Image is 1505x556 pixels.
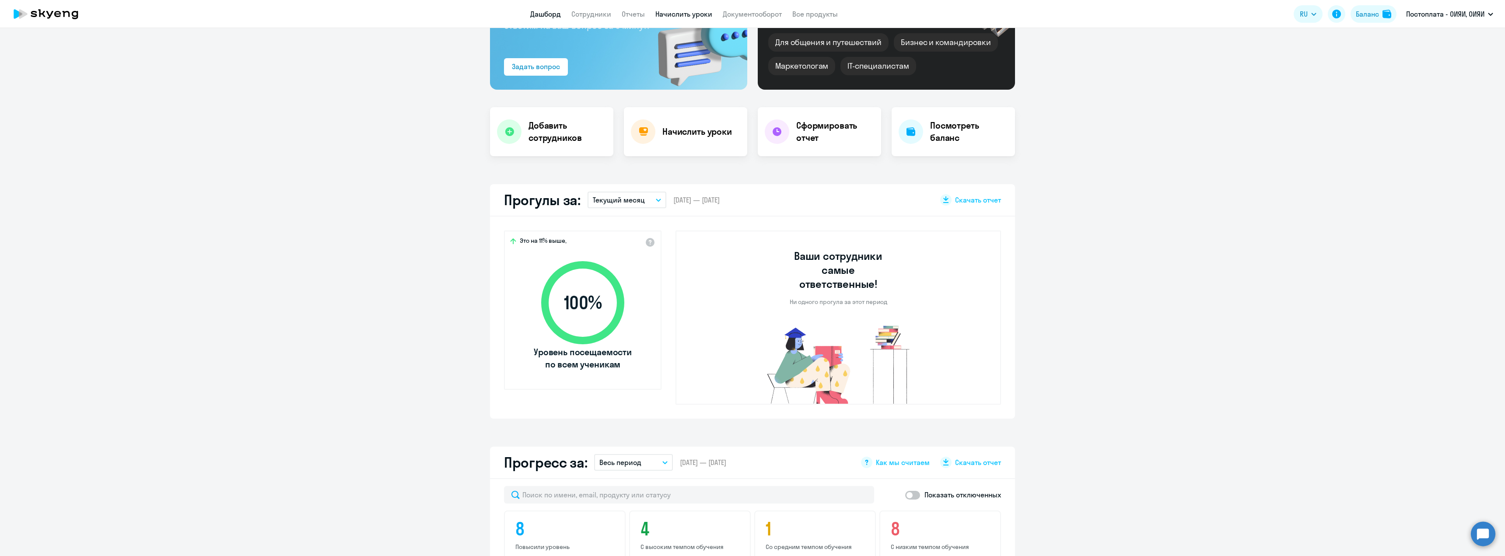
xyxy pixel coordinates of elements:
span: RU [1300,9,1308,19]
div: Задать вопрос [512,61,560,72]
h2: Прогулы за: [504,191,581,209]
div: Для общения и путешествий [768,33,889,52]
p: Постоплата - ОИЯИ, ОИЯИ [1406,9,1484,19]
span: [DATE] — [DATE] [673,195,720,205]
img: balance [1382,10,1391,18]
p: С высоким темпом обучения [640,543,742,551]
h3: Ваши сотрудники самые ответственные! [782,249,895,291]
a: Начислить уроки [655,10,712,18]
h4: Посмотреть баланс [930,119,1008,144]
a: Документооборот [723,10,782,18]
div: Бизнес и командировки [894,33,998,52]
button: RU [1294,5,1323,23]
a: Сотрудники [571,10,611,18]
span: Как мы считаем [876,458,930,467]
a: Отчеты [622,10,645,18]
h4: Добавить сотрудников [528,119,606,144]
span: Это на 11% выше, [520,237,567,247]
p: Ни одного прогула за этот период [790,298,887,306]
a: Все продукты [792,10,838,18]
span: Уровень посещаемости по всем ученикам [532,346,633,371]
span: Скачать отчет [955,195,1001,205]
p: Весь период [599,457,641,468]
h4: Начислить уроки [662,126,732,138]
p: С низким темпом обучения [891,543,992,551]
h4: 4 [640,518,742,539]
p: Показать отключенных [924,490,1001,500]
button: Задать вопрос [504,58,568,76]
a: Дашборд [530,10,561,18]
div: Баланс [1356,9,1379,19]
h4: 8 [891,518,992,539]
p: Со средним темпом обучения [766,543,867,551]
span: Скачать отчет [955,458,1001,467]
h4: 1 [766,518,867,539]
span: [DATE] — [DATE] [680,458,726,467]
h4: 8 [515,518,617,539]
input: Поиск по имени, email, продукту или статусу [504,486,874,504]
button: Постоплата - ОИЯИ, ОИЯИ [1402,3,1498,24]
button: Текущий месяц [588,192,666,208]
span: 100 % [532,292,633,313]
p: Повысили уровень [515,543,617,551]
h4: Сформировать отчет [796,119,874,144]
div: Маркетологам [768,57,835,75]
h2: Прогресс за: [504,454,587,471]
button: Весь период [594,454,673,471]
p: Текущий месяц [593,195,645,205]
div: IT-специалистам [840,57,916,75]
img: no-truants [751,323,926,404]
button: Балансbalance [1351,5,1396,23]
